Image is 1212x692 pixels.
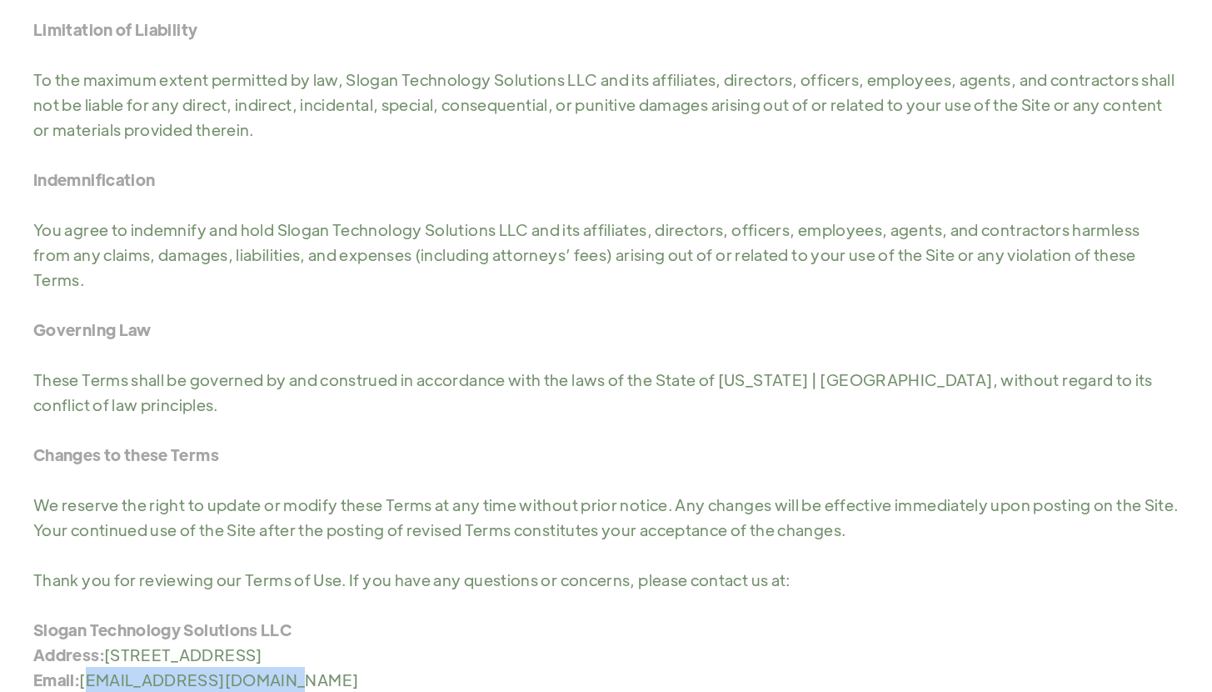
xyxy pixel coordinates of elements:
[33,644,104,664] strong: Address:
[33,319,152,339] strong: Governing Law
[33,669,79,689] strong: Email:
[33,169,155,189] strong: Indemnification
[33,444,219,464] strong: Changes to these Terms
[33,19,197,39] strong: Limitation of Liability
[33,619,292,639] strong: Slogan Technology Solutions LLC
